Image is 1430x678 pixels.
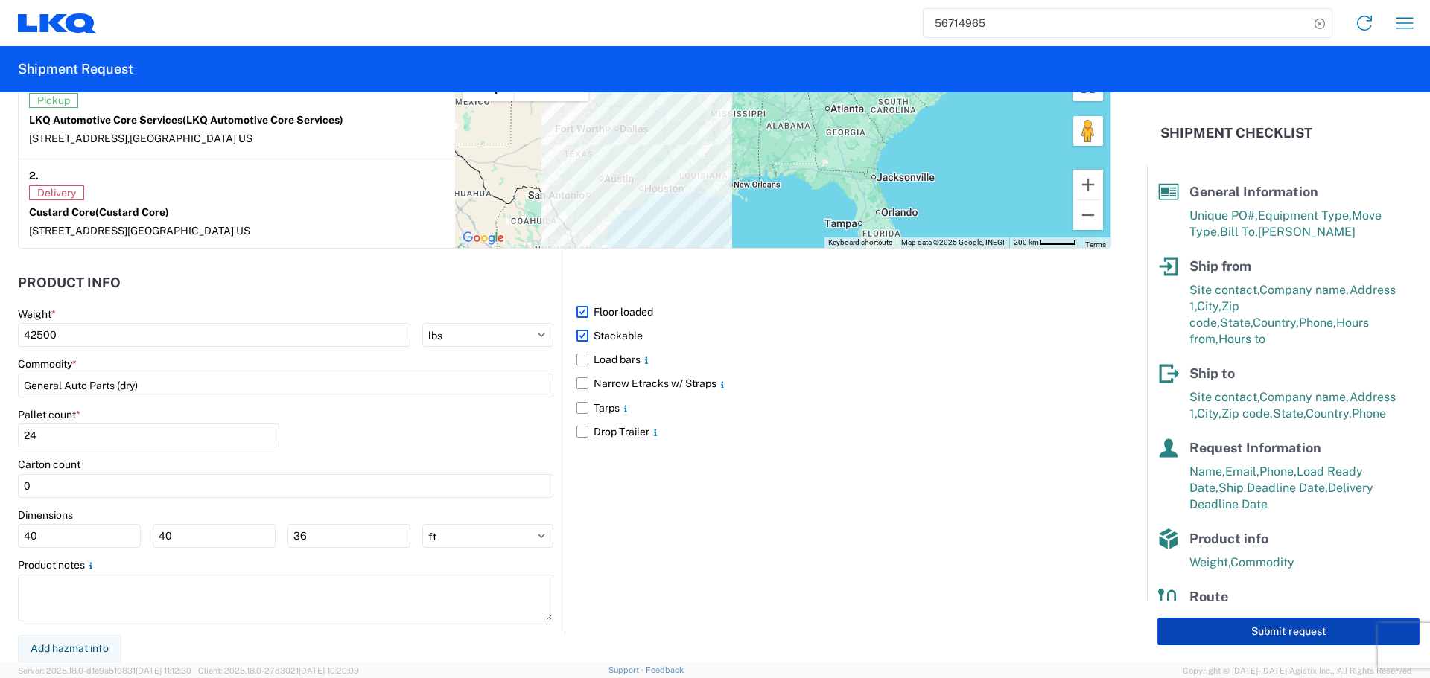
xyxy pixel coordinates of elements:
[1220,316,1253,330] span: State,
[136,666,191,675] span: [DATE] 11:12:30
[1259,390,1350,404] span: Company name,
[1189,365,1235,381] span: Ship to
[29,185,84,200] span: Delivery
[130,132,252,144] span: [GEOGRAPHIC_DATA] US
[576,396,1111,420] label: Tarps
[29,93,78,108] span: Pickup
[1273,406,1306,420] span: State,
[1259,283,1350,297] span: Company name,
[18,508,73,522] label: Dimensions
[1073,200,1103,230] button: Zoom out
[1306,406,1352,420] span: Country,
[1258,208,1352,223] span: Equipment Type,
[29,225,127,237] span: [STREET_ADDRESS]
[18,458,80,471] label: Carton count
[1218,332,1265,346] span: Hours to
[18,666,191,675] span: Server: 2025.18.0-d1e9a510831
[459,228,508,248] a: Open this area in Google Maps (opens a new window)
[1160,124,1312,142] h2: Shipment Checklist
[29,167,39,185] strong: 2.
[18,357,77,371] label: Commodity
[18,275,121,290] h2: Product Info
[1230,555,1294,569] span: Commodity
[29,114,343,126] strong: LKQ Automotive Core Services
[287,524,410,548] input: H
[18,307,56,321] label: Weight
[29,132,130,144] span: [STREET_ADDRESS],
[1183,664,1412,677] span: Copyright © [DATE]-[DATE] Agistix Inc., All Rights Reserved
[646,665,684,674] a: Feedback
[576,300,1111,324] label: Floor loaded
[182,114,343,126] span: (LKQ Automotive Core Services)
[576,348,1111,371] label: Load bars
[198,666,359,675] span: Client: 2025.18.0-27d3021
[1225,464,1259,479] span: Email,
[1189,531,1268,546] span: Product info
[828,237,892,248] button: Keyboard shortcuts
[299,666,359,675] span: [DATE] 10:20:09
[1073,170,1103,199] button: Zoom in
[459,228,508,248] img: Google
[1259,464,1297,479] span: Phone,
[1253,316,1299,330] span: Country,
[576,324,1111,348] label: Stackable
[18,60,133,78] h2: Shipment Request
[576,420,1111,444] label: Drop Trailer
[1352,406,1386,420] span: Phone
[1189,184,1318,199] span: General Information
[1073,116,1103,146] button: Drag Pegman onto the map to open Street View
[1189,390,1259,404] span: Site contact,
[1299,316,1336,330] span: Phone,
[153,524,276,548] input: W
[576,371,1111,395] label: Narrow Etracks w/ Straps
[1218,481,1328,495] span: Ship Deadline Date,
[1221,406,1273,420] span: Zip code,
[1157,618,1420,645] button: Submit request
[924,9,1309,37] input: Shipment, tracking or reference number
[18,524,141,548] input: L
[1189,555,1230,569] span: Weight,
[901,238,1005,246] span: Map data ©2025 Google, INEGI
[1085,240,1106,249] a: Terms
[1189,208,1258,223] span: Unique PO#,
[127,225,250,237] span: [GEOGRAPHIC_DATA] US
[1189,464,1225,479] span: Name,
[1197,406,1221,420] span: City,
[1197,299,1221,313] span: City,
[1258,225,1356,239] span: [PERSON_NAME]
[1009,237,1081,248] button: Map Scale: 200 km per 46 pixels
[1189,440,1321,455] span: Request Information
[95,206,169,218] span: (Custard Core)
[18,558,97,572] label: Product notes
[1220,225,1258,239] span: Bill To,
[1189,258,1251,274] span: Ship from
[29,206,169,218] strong: Custard Core
[18,635,121,662] button: Add hazmat info
[1189,589,1228,604] span: Route
[1189,283,1259,297] span: Site contact,
[18,408,80,421] label: Pallet count
[1014,238,1039,246] span: 200 km
[608,665,646,674] a: Support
